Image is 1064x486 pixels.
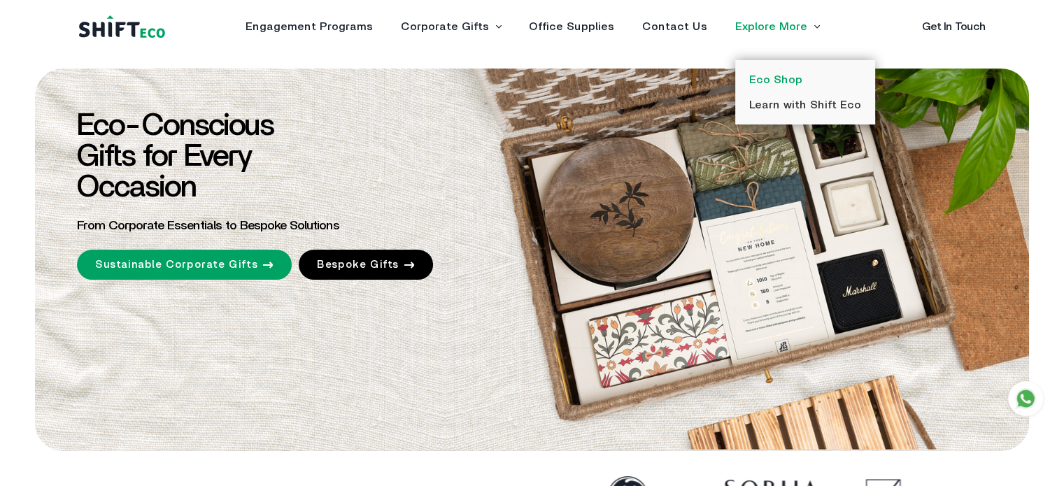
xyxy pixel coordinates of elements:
[77,250,292,280] a: Sustainable Corporate Gifts
[749,99,861,110] a: Learn with Shift Eco
[922,21,986,32] a: Get In Touch
[299,250,433,280] a: Bespoke Gifts
[77,110,274,203] span: Eco-Conscious Gifts for Every Occasion
[749,74,802,85] a: Eco Shop
[735,21,807,32] a: Explore More
[77,220,339,232] span: From Corporate Essentials to Bespoke Solutions
[529,21,614,32] a: Office Supplies
[401,21,489,32] a: Corporate Gifts
[642,21,707,32] a: Contact Us
[246,21,373,32] a: Engagement Programs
